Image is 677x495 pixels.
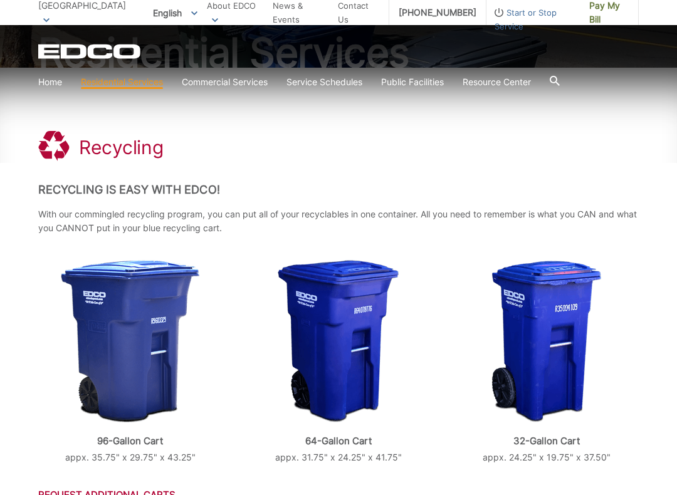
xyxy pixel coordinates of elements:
a: Commercial Services [182,75,268,89]
img: cart-recycling-64.png [278,260,399,423]
span: English [144,3,207,23]
img: cart-recycling-96.png [61,260,200,423]
h1: Recycling [79,136,164,159]
p: appx. 35.75" x 29.75" x 43.25" [38,451,223,464]
img: cart-recycling-32.png [491,261,602,423]
a: Residential Services [81,75,163,89]
a: Public Facilities [381,75,444,89]
p: appx. 24.25" x 19.75" x 37.50" [454,451,639,464]
p: appx. 31.75" x 24.25" x 41.75" [246,451,431,464]
a: EDCD logo. Return to the homepage. [38,44,142,59]
p: 96-Gallon Cart [38,435,223,447]
h2: Recycling is Easy with EDCO! [38,183,639,197]
a: Home [38,75,62,89]
p: 32-Gallon Cart [454,435,639,447]
a: Service Schedules [286,75,362,89]
a: Resource Center [463,75,531,89]
p: With our commingled recycling program, you can put all of your recyclables in one container. All ... [38,207,639,235]
p: 64-Gallon Cart [246,435,431,447]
